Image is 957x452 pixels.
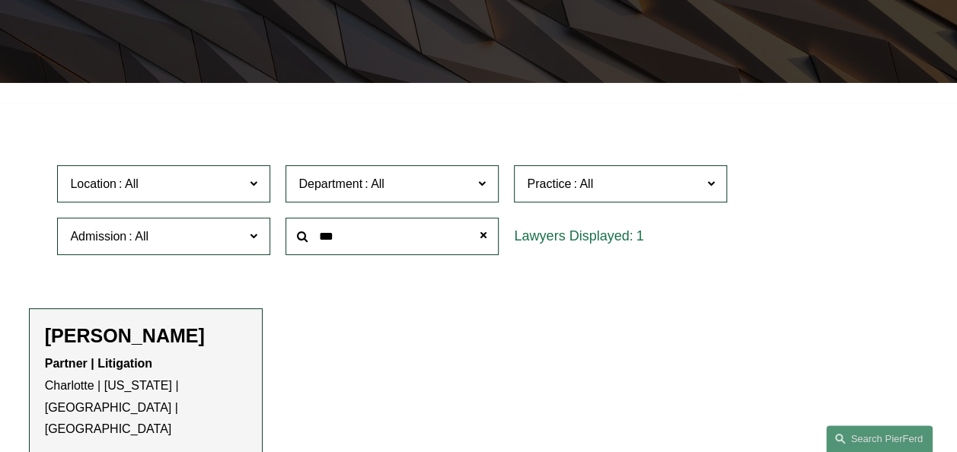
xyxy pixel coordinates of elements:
strong: Partner | Litigation [45,357,152,370]
span: 1 [636,228,643,244]
span: Admission [70,230,126,243]
span: Location [70,177,116,190]
span: Practice [527,177,571,190]
p: Charlotte | [US_STATE] | [GEOGRAPHIC_DATA] | [GEOGRAPHIC_DATA] [45,353,247,441]
a: Search this site [826,425,933,452]
h2: [PERSON_NAME] [45,324,247,347]
span: Department [298,177,362,190]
